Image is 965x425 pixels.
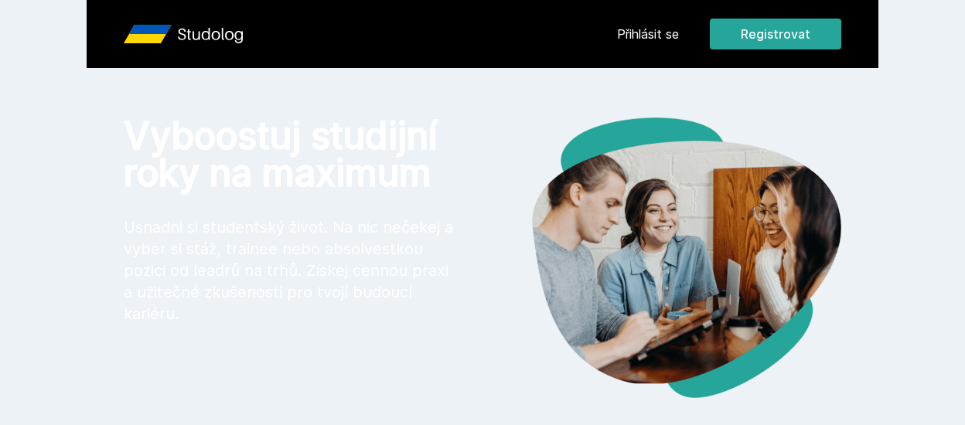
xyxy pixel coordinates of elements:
p: Usnadni si studentský život. Na nic nečekej a vyber si stáž, trainee nebo absolvestkou pozici od ... [124,216,458,325]
button: Registrovat [710,19,841,49]
img: hero.png [482,117,841,398]
h1: Vyboostuj studijní roky na maximum [124,117,458,192]
a: Přihlásit se [617,25,679,43]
